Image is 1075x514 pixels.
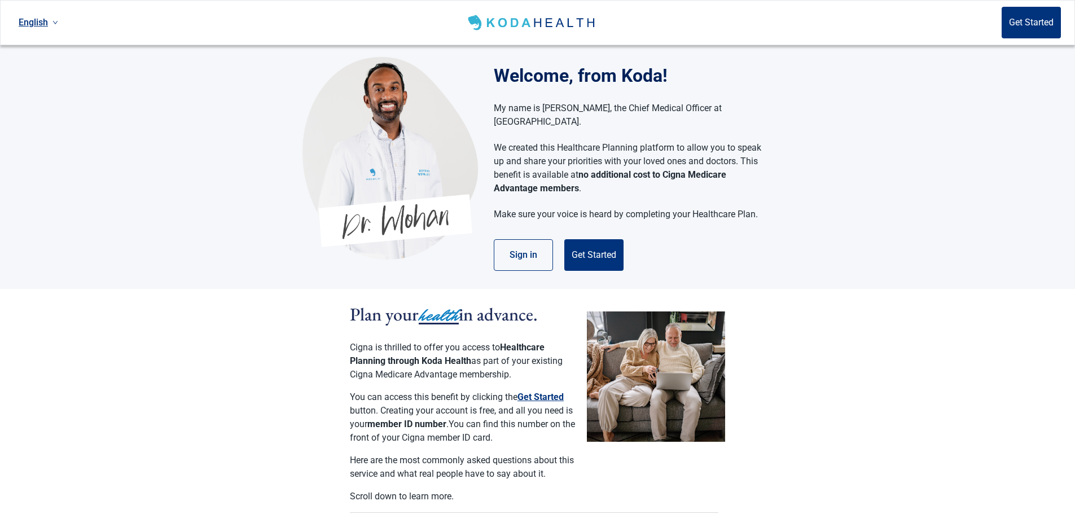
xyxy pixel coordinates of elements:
a: Current language: English [14,13,63,32]
span: down [52,20,58,25]
p: We created this Healthcare Planning platform to allow you to speak up and share your priorities w... [494,141,762,195]
button: Sign in [494,239,553,271]
span: in advance. [459,302,538,326]
button: Get Started [1002,7,1061,38]
p: Here are the most commonly asked questions about this service and what real people have to say ab... [350,454,576,481]
button: Get Started [517,390,564,404]
h1: Welcome, from Koda! [494,62,773,89]
p: You can access this benefit by clicking the button. Creating your account is free, and all you ne... [350,390,576,445]
button: Get Started [564,239,624,271]
span: Plan your [350,302,419,326]
img: Koda Health [466,14,599,32]
img: Koda Health [302,56,478,260]
strong: member ID number [367,419,446,429]
strong: no additional cost to Cigna Medicare Advantage members [494,169,726,194]
p: Scroll down to learn more. [350,490,576,503]
img: Couple planning their healthcare together [587,311,725,442]
p: My name is [PERSON_NAME], the Chief Medical Officer at [GEOGRAPHIC_DATA]. [494,102,762,129]
p: Make sure your voice is heard by completing your Healthcare Plan. [494,208,762,221]
span: Cigna is thrilled to offer you access to [350,342,500,353]
span: health [419,303,459,328]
